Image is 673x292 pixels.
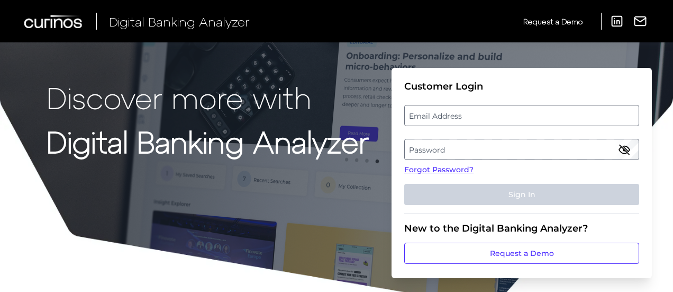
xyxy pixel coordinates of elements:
[404,164,639,175] a: Forgot Password?
[404,81,639,92] div: Customer Login
[404,184,639,205] button: Sign In
[405,140,638,159] label: Password
[47,123,369,159] strong: Digital Banking Analyzer
[404,243,639,264] a: Request a Demo
[24,15,84,28] img: Curinos
[523,13,583,30] a: Request a Demo
[47,81,369,114] p: Discover more with
[405,106,638,125] label: Email Address
[523,17,583,26] span: Request a Demo
[109,14,250,29] span: Digital Banking Analyzer
[404,223,639,234] div: New to the Digital Banking Analyzer?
